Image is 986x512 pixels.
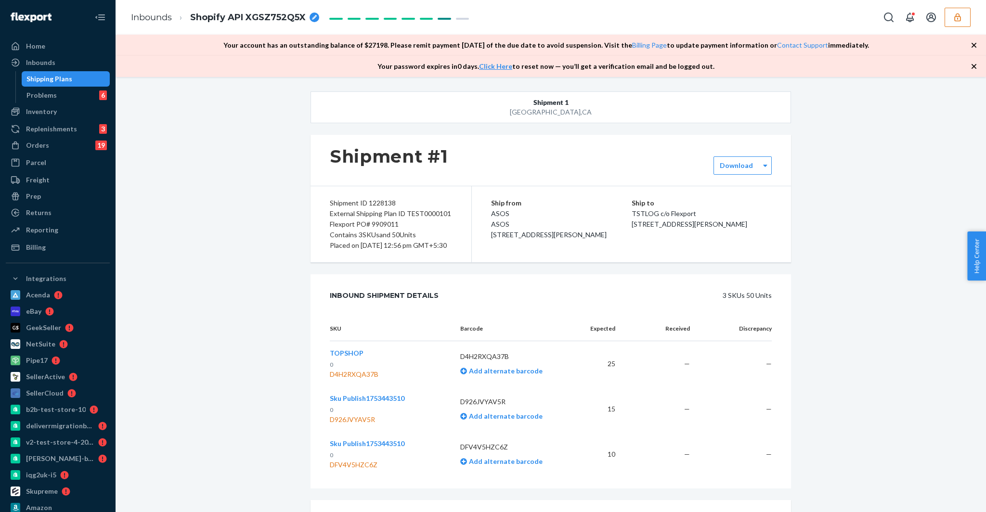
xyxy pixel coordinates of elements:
[26,486,58,496] div: Skupreme
[6,189,110,204] a: Prep
[11,13,52,22] img: Flexport logo
[26,225,58,235] div: Reporting
[330,286,439,305] div: Inbound Shipment Details
[632,208,772,219] p: TSTLOG c/o Flexport
[26,274,66,283] div: Integrations
[6,451,110,466] a: [PERSON_NAME]-b2b-test-store-2
[879,8,898,27] button: Open Search Box
[467,412,543,420] span: Add alternate barcode
[6,467,110,483] a: iqg2uk-i5
[26,158,46,167] div: Parcel
[6,172,110,188] a: Freight
[26,192,41,201] div: Prep
[330,460,404,470] div: DFV4V5HZC6Z
[26,307,41,316] div: eBay
[6,369,110,384] a: SellerActive
[91,8,110,27] button: Close Navigation
[491,198,632,208] p: Ship from
[330,198,452,208] div: Shipment ID 1228138
[684,359,690,368] span: —
[26,470,56,480] div: iqg2uk-i5
[131,12,172,23] a: Inbounds
[575,317,623,341] th: Expected
[26,107,57,116] div: Inventory
[6,287,110,303] a: Acenda
[766,405,772,413] span: —
[330,317,453,341] th: SKU
[632,198,772,208] p: Ship to
[6,271,110,286] button: Integrations
[453,317,575,341] th: Barcode
[6,336,110,352] a: NetSuite
[26,356,48,365] div: Pipe17
[26,339,55,349] div: NetSuite
[720,161,753,170] label: Download
[26,41,45,51] div: Home
[684,450,690,458] span: —
[26,421,94,431] div: deliverrmigrationbasictest
[330,361,333,368] span: 0
[460,412,543,420] a: Add alternate barcode
[330,146,448,166] h1: Shipment #1
[330,451,333,459] span: 0
[967,231,986,281] span: Help Center
[460,367,543,375] a: Add alternate barcode
[26,290,50,300] div: Acenda
[26,124,77,134] div: Replenishments
[330,240,452,251] div: Placed on [DATE] 12:56 pm GMT+5:30
[766,359,772,368] span: —
[460,397,568,407] p: D926JVYAV5R
[26,141,49,150] div: Orders
[6,222,110,238] a: Reporting
[900,8,920,27] button: Open notifications
[632,41,667,49] a: Billing Page
[26,372,65,382] div: SellerActive
[6,205,110,220] a: Returns
[330,394,404,402] span: Sku Publish1753443510
[6,155,110,170] a: Parcel
[6,484,110,499] a: Skupreme
[330,230,452,240] div: Contains 3 SKUs and 50 Units
[26,454,94,463] div: [PERSON_NAME]-b2b-test-store-2
[330,394,404,403] button: Sku Publish1753443510
[623,317,697,341] th: Received
[99,90,107,100] div: 6
[95,141,107,150] div: 19
[460,457,543,465] a: Add alternate barcode
[26,405,86,414] div: b2b-test-store-10
[330,348,363,358] button: TOPSHOP
[26,243,46,252] div: Billing
[26,388,64,398] div: SellerCloud
[460,286,772,305] div: 3 SKUs 50 Units
[330,349,363,357] span: TOPSHOP
[6,240,110,255] a: Billing
[6,435,110,450] a: v2-test-store-4-2025
[460,352,568,361] p: D4H2RXQA37B
[26,208,52,218] div: Returns
[777,41,828,49] a: Contact Support
[6,385,110,401] a: SellerCloud
[22,88,110,103] a: Problems6
[330,406,333,413] span: 0
[377,62,714,71] p: Your password expires in 0 days . to reset now — you’ll get a verification email and be logged out.
[479,62,512,70] a: Click Here
[684,405,690,413] span: —
[330,439,404,448] button: Sku Publish1753443510
[26,74,72,84] div: Shipping Plans
[26,437,94,447] div: v2-test-store-4-2025
[330,439,404,448] span: Sku Publish1753443510
[26,58,55,67] div: Inbounds
[26,90,57,100] div: Problems
[330,370,378,379] div: D4H2RXQA37B
[6,55,110,70] a: Inbounds
[311,91,791,123] button: Shipment 1[GEOGRAPHIC_DATA],CA
[330,415,404,424] div: D926JVYAV5R
[359,107,743,117] div: [GEOGRAPHIC_DATA] , CA
[223,40,869,50] p: Your account has an outstanding balance of $ 27198 . Please remit payment [DATE] of the due date ...
[467,367,543,375] span: Add alternate barcode
[6,320,110,335] a: GeekSeller
[467,457,543,465] span: Add alternate barcode
[22,71,110,87] a: Shipping Plans
[6,138,110,153] a: Orders19
[575,341,623,387] td: 25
